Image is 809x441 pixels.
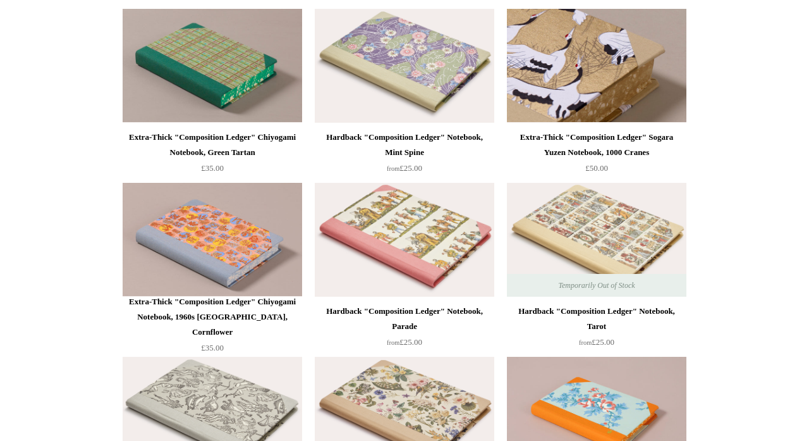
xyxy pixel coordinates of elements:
[507,9,686,123] a: Extra-Thick "Composition Ledger" Sogara Yuzen Notebook, 1000 Cranes Extra-Thick "Composition Ledg...
[318,304,491,334] div: Hardback "Composition Ledger" Notebook, Parade
[510,304,683,334] div: Hardback "Composition Ledger" Notebook, Tarot
[123,294,302,356] a: Extra-Thick "Composition Ledger" Chiyogami Notebook, 1960s [GEOGRAPHIC_DATA], Cornflower £35.00
[123,9,302,123] a: Extra-Thick "Composition Ledger" Chiyogami Notebook, Green Tartan Extra-Thick "Composition Ledger...
[510,130,683,160] div: Extra-Thick "Composition Ledger" Sogara Yuzen Notebook, 1000 Cranes
[315,183,494,297] a: Hardback "Composition Ledger" Notebook, Parade Hardback "Composition Ledger" Notebook, Parade
[315,9,494,123] img: Hardback "Composition Ledger" Notebook, Mint Spine
[585,163,608,173] span: £50.00
[387,165,399,172] span: from
[315,304,494,356] a: Hardback "Composition Ledger" Notebook, Parade from£25.00
[545,274,647,297] span: Temporarily Out of Stock
[387,337,422,347] span: £25.00
[201,163,224,173] span: £35.00
[123,183,302,297] a: Extra-Thick "Composition Ledger" Chiyogami Notebook, 1960s Japan, Cornflower Extra-Thick "Composi...
[507,9,686,123] img: Extra-Thick "Composition Ledger" Sogara Yuzen Notebook, 1000 Cranes
[315,183,494,297] img: Hardback "Composition Ledger" Notebook, Parade
[126,130,299,160] div: Extra-Thick "Composition Ledger" Chiyogami Notebook, Green Tartan
[315,9,494,123] a: Hardback "Composition Ledger" Notebook, Mint Spine Hardback "Composition Ledger" Notebook, Mint S...
[387,163,422,173] span: £25.00
[123,130,302,182] a: Extra-Thick "Composition Ledger" Chiyogami Notebook, Green Tartan £35.00
[201,343,224,352] span: £35.00
[579,339,592,346] span: from
[507,130,686,182] a: Extra-Thick "Composition Ledger" Sogara Yuzen Notebook, 1000 Cranes £50.00
[123,183,302,297] img: Extra-Thick "Composition Ledger" Chiyogami Notebook, 1960s Japan, Cornflower
[123,9,302,123] img: Extra-Thick "Composition Ledger" Chiyogami Notebook, Green Tartan
[507,183,686,297] a: Hardback "Composition Ledger" Notebook, Tarot Hardback "Composition Ledger" Notebook, Tarot Tempo...
[507,304,686,356] a: Hardback "Composition Ledger" Notebook, Tarot from£25.00
[507,183,686,297] img: Hardback "Composition Ledger" Notebook, Tarot
[579,337,614,347] span: £25.00
[126,294,299,340] div: Extra-Thick "Composition Ledger" Chiyogami Notebook, 1960s [GEOGRAPHIC_DATA], Cornflower
[318,130,491,160] div: Hardback "Composition Ledger" Notebook, Mint Spine
[387,339,399,346] span: from
[315,130,494,182] a: Hardback "Composition Ledger" Notebook, Mint Spine from£25.00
